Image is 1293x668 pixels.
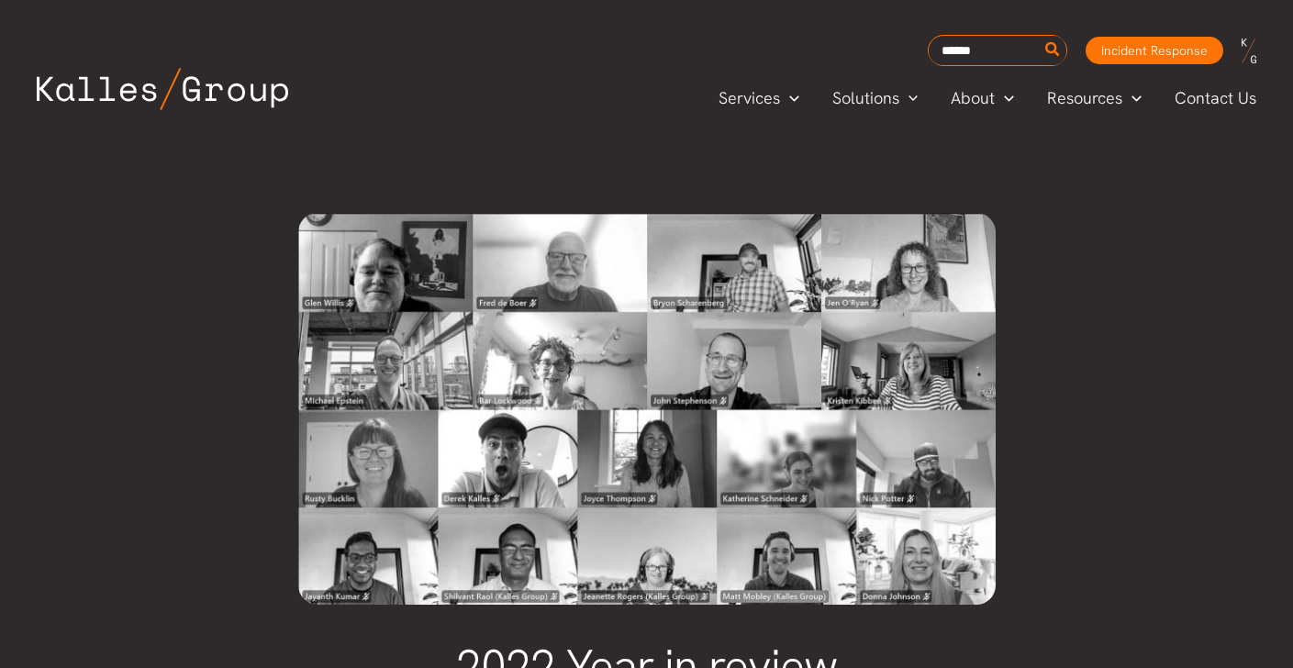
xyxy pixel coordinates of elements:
[1047,84,1122,112] span: Resources
[719,84,780,112] span: Services
[899,84,919,112] span: Menu Toggle
[832,84,899,112] span: Solutions
[780,84,799,112] span: Menu Toggle
[1175,84,1256,112] span: Contact Us
[702,83,1275,113] nav: Primary Site Navigation
[1158,84,1275,112] a: Contact Us
[995,84,1014,112] span: Menu Toggle
[1122,84,1142,112] span: Menu Toggle
[951,84,995,112] span: About
[1042,36,1064,65] button: Search
[934,84,1031,112] a: AboutMenu Toggle
[298,213,996,606] img: Team
[1086,37,1223,64] a: Incident Response
[816,84,935,112] a: SolutionsMenu Toggle
[1031,84,1158,112] a: ResourcesMenu Toggle
[37,68,288,110] img: Kalles Group
[702,84,816,112] a: ServicesMenu Toggle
